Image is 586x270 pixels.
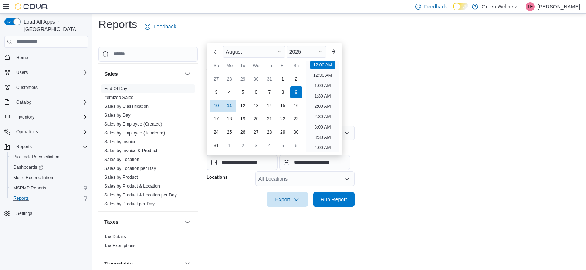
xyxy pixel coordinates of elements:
[328,46,339,58] button: Next month
[237,126,249,138] div: day-26
[142,19,179,34] a: Feedback
[210,46,221,58] button: Previous Month
[13,83,41,92] a: Customers
[267,192,308,207] button: Export
[250,113,262,125] div: day-20
[104,86,127,92] span: End Of Day
[104,130,165,136] span: Sales by Employee (Tendered)
[311,143,333,152] li: 4:00 AM
[10,153,62,161] a: BioTrack Reconciliation
[10,184,49,192] a: MSPMP Reports
[104,218,119,226] h3: Taxes
[16,85,38,90] span: Customers
[104,243,136,248] a: Tax Exemptions
[210,60,222,72] div: Su
[16,55,28,61] span: Home
[7,152,91,162] button: BioTrack Reconciliation
[98,84,198,211] div: Sales
[104,192,177,198] a: Sales by Product & Location per Day
[237,86,249,98] div: day-5
[210,100,222,112] div: day-10
[153,23,176,30] span: Feedback
[287,46,326,58] div: Button. Open the year selector. 2025 is currently selected.
[104,260,133,267] h3: Traceability
[13,175,53,181] span: Metrc Reconciliation
[311,112,333,121] li: 2:30 AM
[290,73,302,85] div: day-2
[183,259,192,268] button: Traceability
[482,2,518,11] p: Green Wellness
[183,69,192,78] button: Sales
[264,86,275,98] div: day-7
[224,113,236,125] div: day-18
[311,92,333,100] li: 1:30 AM
[224,140,236,151] div: day-1
[1,82,91,93] button: Customers
[104,95,133,100] a: Itemized Sales
[13,209,88,218] span: Settings
[207,155,278,170] input: Press the down key to enter a popover containing a calendar. Press the escape key to close the po...
[264,100,275,112] div: day-14
[13,98,88,107] span: Catalog
[210,140,222,151] div: day-31
[104,157,139,163] span: Sales by Location
[311,81,333,90] li: 1:00 AM
[104,121,162,127] span: Sales by Employee (Created)
[290,140,302,151] div: day-6
[210,73,222,85] div: day-27
[224,60,236,72] div: Mo
[104,218,182,226] button: Taxes
[290,60,302,72] div: Sa
[223,46,285,58] div: Button. Open the month selector. August is currently selected.
[13,53,88,62] span: Home
[210,126,222,138] div: day-24
[10,163,88,172] span: Dashboards
[210,72,303,152] div: August, 2025
[104,201,155,207] span: Sales by Product per Day
[7,172,91,183] button: Metrc Reconciliation
[104,113,131,118] a: Sales by Day
[16,69,28,75] span: Users
[526,2,535,11] div: Thomas Edel
[210,86,222,98] div: day-3
[306,61,339,152] ul: Time
[13,142,35,151] button: Reports
[1,208,91,219] button: Settings
[98,232,198,253] div: Taxes
[104,103,149,109] span: Sales by Classification
[13,127,41,136] button: Operations
[104,130,165,136] a: Sales by Employee (Tendered)
[224,126,236,138] div: day-25
[16,144,32,150] span: Reports
[311,133,333,142] li: 3:30 AM
[264,126,275,138] div: day-28
[104,157,139,162] a: Sales by Location
[224,100,236,112] div: day-11
[538,2,580,11] p: [PERSON_NAME]
[16,99,31,105] span: Catalog
[237,113,249,125] div: day-19
[104,86,127,91] a: End Of Day
[271,192,304,207] span: Export
[277,113,289,125] div: day-22
[21,18,88,33] span: Load All Apps in [GEOGRAPHIC_DATA]
[10,173,56,182] a: Metrc Reconciliation
[4,49,88,238] nav: Complex example
[13,113,37,122] button: Inventory
[98,17,137,32] h1: Reports
[250,100,262,112] div: day-13
[310,71,335,80] li: 12:30 AM
[104,260,182,267] button: Traceability
[290,100,302,112] div: day-16
[104,95,133,100] span: Itemized Sales
[104,139,136,144] a: Sales by Invoice
[264,60,275,72] div: Th
[250,60,262,72] div: We
[264,140,275,151] div: day-4
[104,184,160,189] a: Sales by Product & Location
[104,175,138,180] a: Sales by Product
[104,148,157,154] span: Sales by Invoice & Product
[277,86,289,98] div: day-8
